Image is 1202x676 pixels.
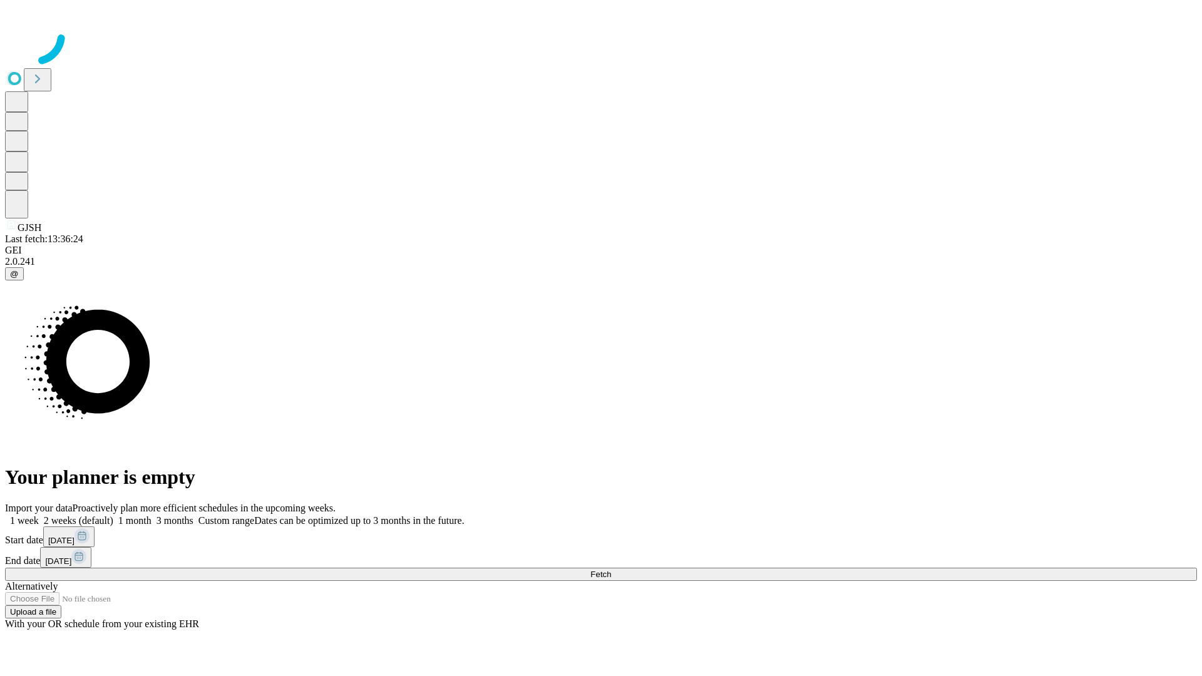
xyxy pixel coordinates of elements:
[5,526,1197,547] div: Start date
[157,515,193,526] span: 3 months
[198,515,254,526] span: Custom range
[5,568,1197,581] button: Fetch
[254,515,464,526] span: Dates can be optimized up to 3 months in the future.
[5,618,199,629] span: With your OR schedule from your existing EHR
[5,466,1197,489] h1: Your planner is empty
[5,503,73,513] span: Import your data
[73,503,336,513] span: Proactively plan more efficient schedules in the upcoming weeks.
[40,547,91,568] button: [DATE]
[590,570,611,579] span: Fetch
[18,222,41,233] span: GJSH
[10,269,19,279] span: @
[5,605,61,618] button: Upload a file
[5,267,24,280] button: @
[45,556,71,566] span: [DATE]
[5,547,1197,568] div: End date
[5,256,1197,267] div: 2.0.241
[10,515,39,526] span: 1 week
[48,536,74,545] span: [DATE]
[5,233,83,244] span: Last fetch: 13:36:24
[44,515,113,526] span: 2 weeks (default)
[43,526,95,547] button: [DATE]
[118,515,152,526] span: 1 month
[5,245,1197,256] div: GEI
[5,581,58,591] span: Alternatively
